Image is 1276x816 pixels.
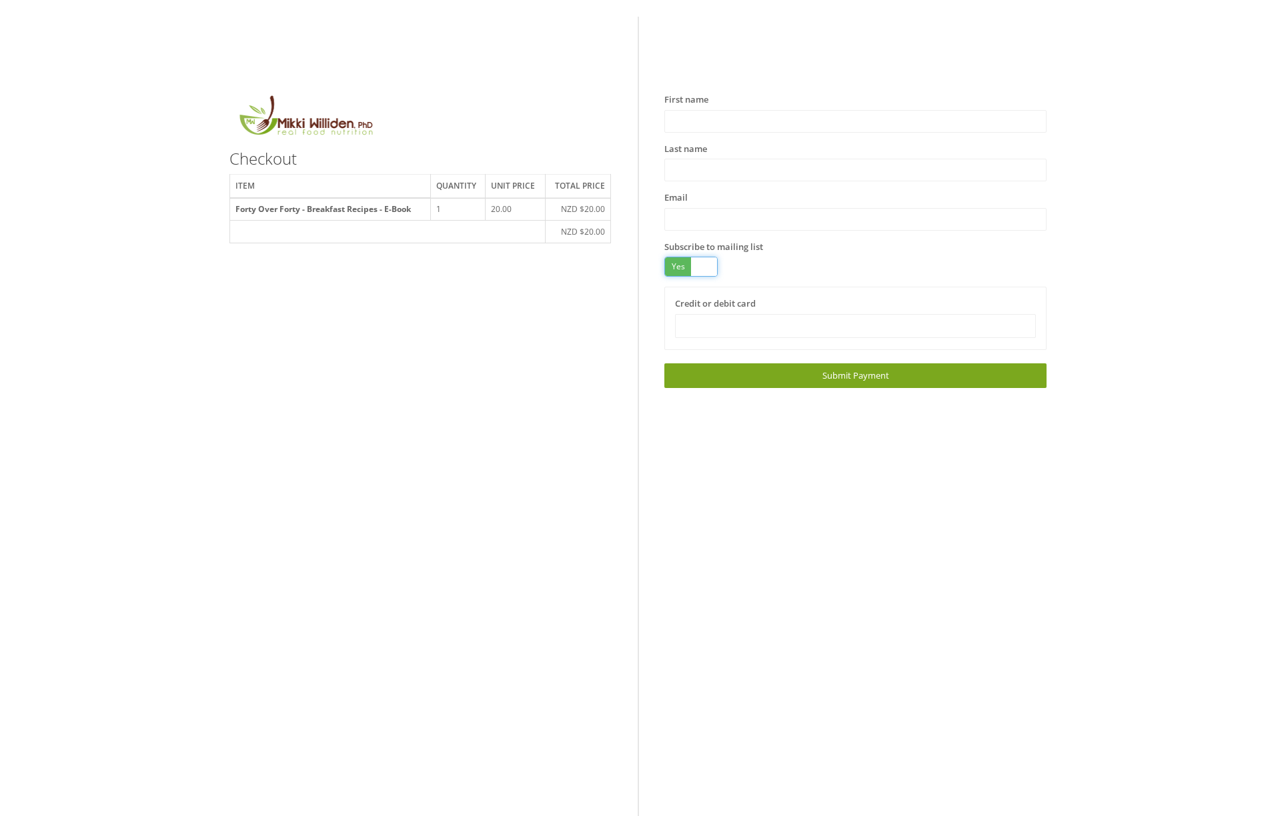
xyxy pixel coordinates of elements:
[486,198,545,221] td: 20.00
[675,297,756,311] label: Credit or debit card
[229,93,382,143] img: MikkiLogoMain.png
[665,257,691,276] span: Yes
[684,320,1027,331] iframe: Sicherer Eingaberahmen für Kartenzahlungen
[229,175,430,198] th: Item
[664,93,708,107] label: First name
[545,175,611,198] th: Total price
[545,221,611,243] td: NZD $20.00
[430,198,486,221] td: 1
[664,363,1047,388] a: Submit Payment
[229,198,430,221] th: Forty Over Forty - Breakfast Recipes - E-Book
[664,191,688,205] label: Email
[664,143,707,156] label: Last name
[664,241,763,254] label: Subscribe to mailing list
[486,175,545,198] th: Unit price
[430,175,486,198] th: Quantity
[545,198,611,221] td: NZD $20.00
[229,150,612,167] h3: Checkout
